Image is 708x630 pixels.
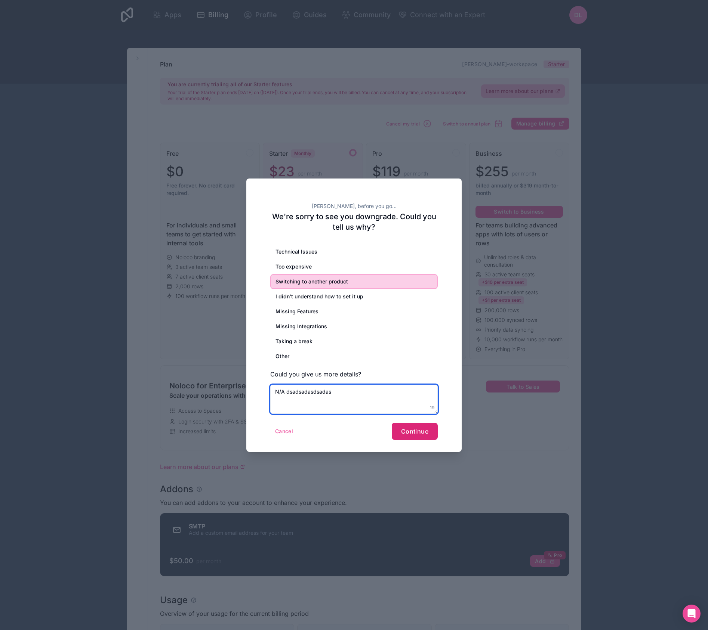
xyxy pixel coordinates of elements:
[270,334,438,349] div: Taking a break
[270,289,438,304] div: I didn’t understand how to set it up
[270,385,438,414] textarea: N/A dsadsadasdsadas
[270,202,438,210] h2: [PERSON_NAME], before you go...
[270,425,298,437] button: Cancel
[270,244,438,259] div: Technical Issues
[270,304,438,319] div: Missing Features
[683,605,701,623] div: Open Intercom Messenger
[270,349,438,364] div: Other
[392,423,438,440] button: Continue
[270,370,438,379] h3: Could you give us more details?
[401,428,428,435] span: Continue
[270,319,438,334] div: Missing Integrations
[270,211,438,232] h2: We're sorry to see you downgrade. Could you tell us why?
[270,274,438,289] div: Switching to another product
[270,259,438,274] div: Too expensive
